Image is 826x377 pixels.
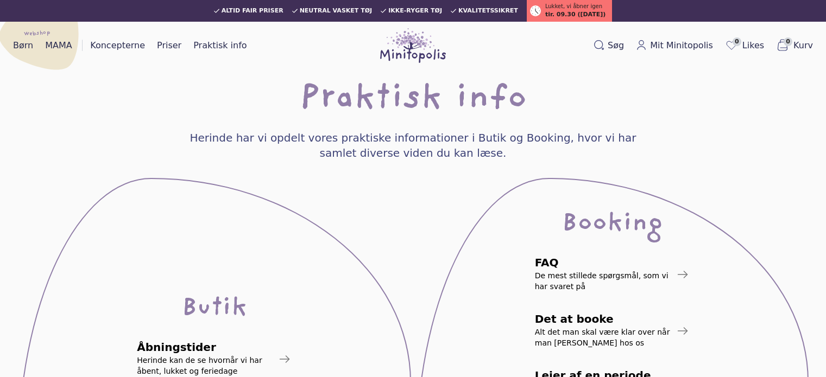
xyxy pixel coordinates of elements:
[535,270,672,292] span: De mest stillede spørgsmål, som vi har svaret på
[189,37,251,54] a: Praktisk info
[299,82,527,117] h1: Praktisk info
[733,37,741,46] span: 0
[380,28,446,63] img: Minitopolis logo
[545,2,602,10] span: Lukket, vi åbner igen
[535,327,672,348] span: Alt det man skal være klar over når man [PERSON_NAME] hos os
[650,39,713,52] span: Mit Minitopolis
[531,253,693,296] a: FAQDe mest stillede spørgsmål, som vi har svaret på
[170,130,657,161] h4: Herinde har vi opdelt vores praktiske informationer i Butik og Booking, hvor vi har samlet divers...
[784,37,792,46] span: 0
[300,8,373,14] span: Neutral vasket tøj
[793,39,813,52] span: Kurv
[545,10,606,20] span: tir. 09.30 ([DATE])
[153,37,186,54] a: Priser
[535,257,672,268] span: FAQ
[632,37,717,54] a: Mit Minitopolis
[9,37,37,54] a: Børn
[137,355,274,376] span: Herinde kan de se hvornår vi har åbent, lukket og feriedage
[742,39,764,52] span: Likes
[531,309,693,353] a: Det at bookeAlt det man skal være klar over når man [PERSON_NAME] hos os
[562,214,663,235] div: Booking
[458,8,518,14] span: Kvalitetssikret
[589,37,628,54] button: Søg
[388,8,442,14] span: Ikke-ryger tøj
[535,314,672,324] span: Det at booke
[181,298,247,320] div: Butik
[721,36,768,55] a: 0Likes
[137,342,274,353] span: Åbningstider
[222,8,283,14] span: Altid fair priser
[86,37,149,54] a: Koncepterne
[608,39,624,52] span: Søg
[41,37,77,54] a: MAMA
[772,36,817,55] button: 0Kurv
